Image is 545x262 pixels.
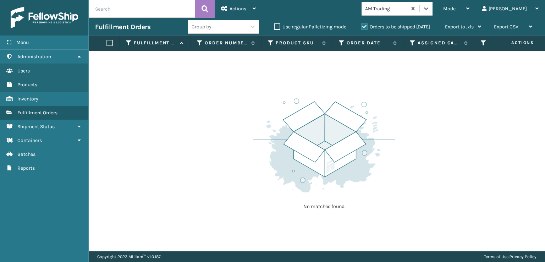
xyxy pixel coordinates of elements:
p: Copyright 2023 Milliard™ v 1.0.187 [97,251,161,262]
label: Use regular Palletizing mode [274,24,346,30]
label: Orders to be shipped [DATE] [361,24,430,30]
span: Export CSV [494,24,518,30]
span: Actions [230,6,246,12]
h3: Fulfillment Orders [95,23,150,31]
a: Terms of Use [484,254,508,259]
span: Batches [17,151,35,157]
span: Fulfillment Orders [17,110,57,116]
span: Containers [17,137,42,143]
span: Actions [489,37,538,49]
div: AM Trading [365,5,407,12]
label: Order Date [347,40,390,46]
span: Menu [16,39,29,45]
span: Export to .xls [445,24,474,30]
div: | [484,251,536,262]
a: Privacy Policy [510,254,536,259]
span: Users [17,68,30,74]
span: Shipment Status [17,124,55,130]
img: logo [11,7,78,28]
span: Mode [443,6,456,12]
span: Administration [17,54,51,60]
label: Fulfillment Order Id [134,40,177,46]
div: Group by [192,23,211,31]
span: Products [17,82,37,88]
label: Product SKU [276,40,319,46]
span: Reports [17,165,35,171]
label: Order Number [205,40,248,46]
label: Assigned Carrier Service [418,40,461,46]
span: Inventory [17,96,38,102]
